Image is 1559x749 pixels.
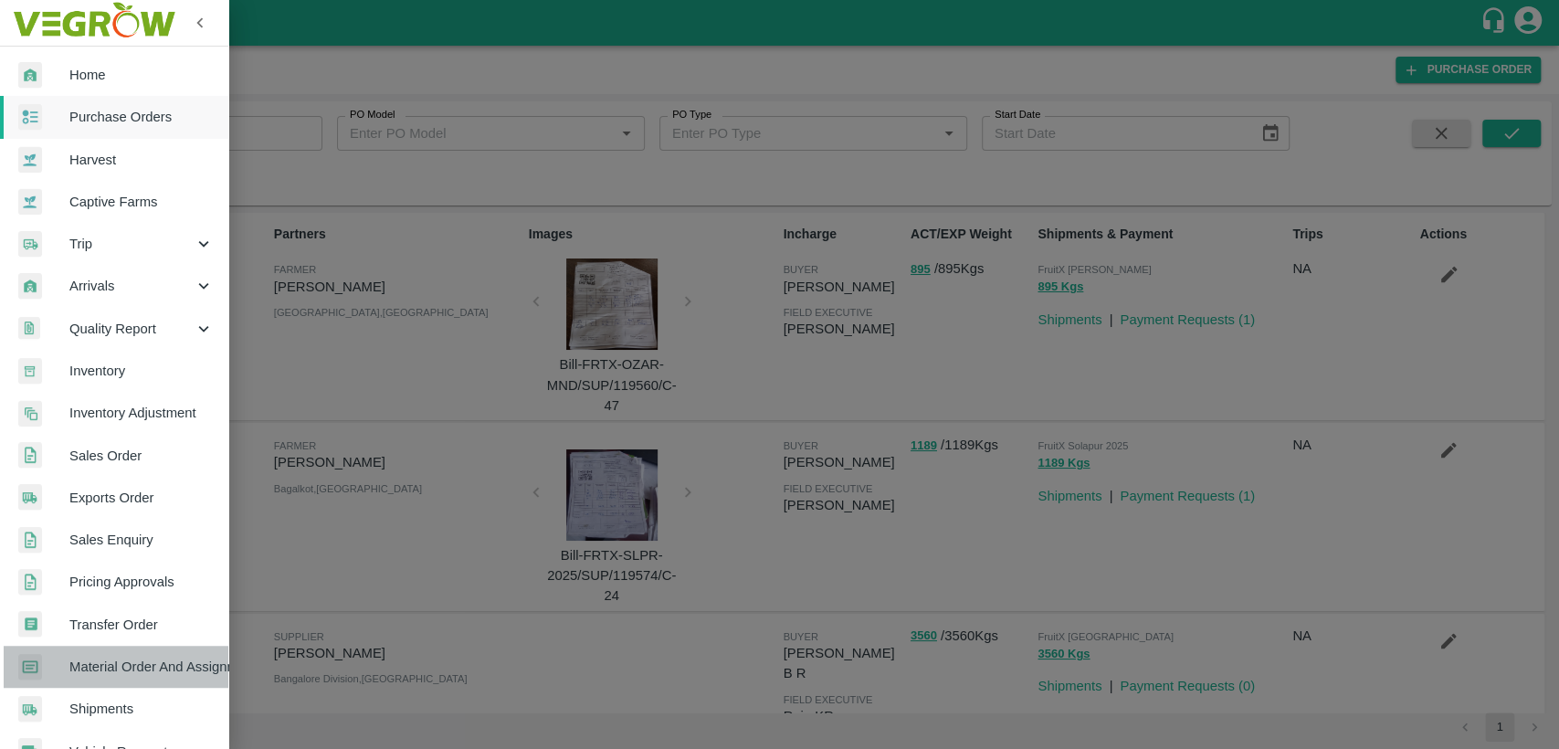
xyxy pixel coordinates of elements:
[69,657,214,677] span: Material Order And Assignment
[18,400,42,427] img: inventory
[18,611,42,638] img: whTransfer
[18,146,42,174] img: harvest
[18,442,42,469] img: sales
[18,231,42,258] img: delivery
[69,488,214,508] span: Exports Order
[18,62,42,89] img: whArrival
[69,150,214,170] span: Harvest
[18,696,42,723] img: shipments
[69,403,214,423] span: Inventory Adjustment
[69,319,194,339] span: Quality Report
[18,484,42,511] img: shipments
[69,276,194,296] span: Arrivals
[18,358,42,385] img: whInventory
[69,615,214,635] span: Transfer Order
[18,317,40,340] img: qualityReport
[69,530,214,550] span: Sales Enquiry
[18,527,42,554] img: sales
[69,192,214,212] span: Captive Farms
[69,446,214,466] span: Sales Order
[69,107,214,127] span: Purchase Orders
[69,699,214,719] span: Shipments
[18,273,42,300] img: whArrival
[69,361,214,381] span: Inventory
[18,569,42,596] img: sales
[69,572,214,592] span: Pricing Approvals
[18,104,42,131] img: reciept
[18,188,42,216] img: harvest
[18,654,42,680] img: centralMaterial
[69,65,214,85] span: Home
[69,234,194,254] span: Trip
